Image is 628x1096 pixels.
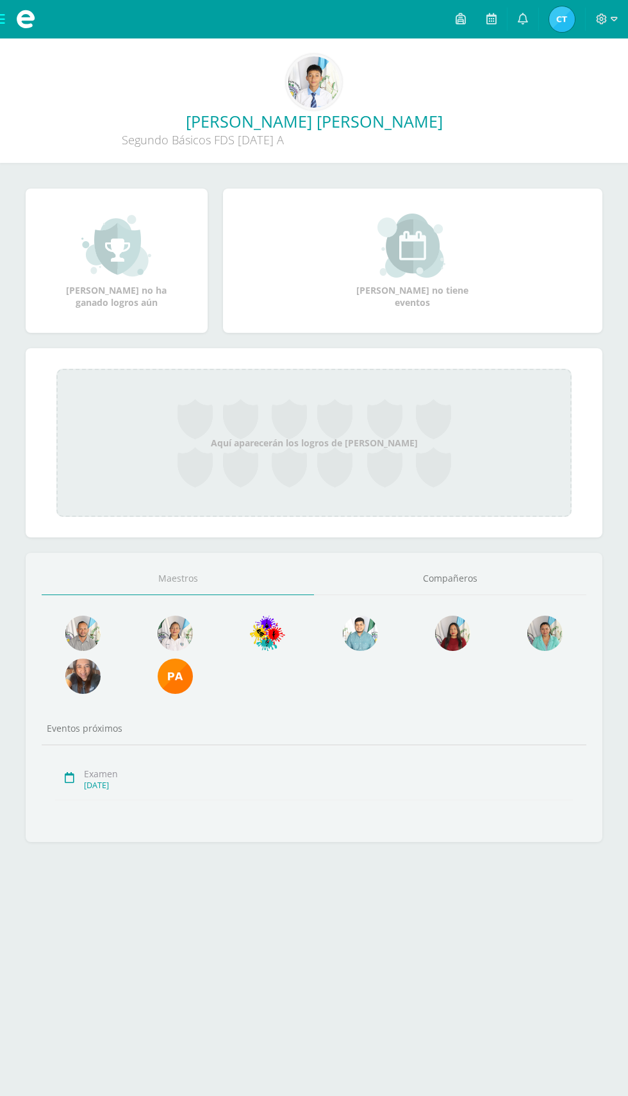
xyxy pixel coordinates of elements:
img: achievement_small.png [81,214,151,278]
div: [PERSON_NAME] no ha ganado logros aún [53,214,181,308]
img: 0f63e8005e7200f083a8d258add6f512.png [343,616,378,651]
img: d53a6cbdd07aaf83c60ff9fb8bbf0950.png [65,659,101,694]
a: Maestros [42,562,314,595]
img: 83e9cbc1e9deaa3b01aa23f0b9c4e037.png [435,616,470,651]
img: dff477cfb33c57d29d4ccacfd3d6d523.png [288,56,340,108]
img: 6be2b2835710ecb25b89c5d5d0c4e8a5.png [527,616,563,651]
a: [PERSON_NAME] [PERSON_NAME] [10,110,618,132]
img: event_small.png [377,214,447,278]
img: d1e2fc7ad16fca5d19d5e684d4f81f6b.png [158,659,193,694]
img: 005832ea158e39ea0c08372431964198.png [158,616,193,651]
div: Segundo Básicos FDS [DATE] A [10,132,395,148]
a: Compañeros [314,562,586,595]
img: 04f71514c926c92c0bb4042b2c09cb1f.png [549,6,575,32]
img: b8d5b8d59f92ea0697b774e3ac857430.png [65,616,101,651]
img: c490b80d80e9edf85c435738230cd812.png [250,616,285,651]
div: Eventos próximos [42,722,586,734]
div: Aquí aparecerán los logros de [PERSON_NAME] [56,369,572,517]
div: [PERSON_NAME] no tiene eventos [349,214,477,308]
div: [DATE] [84,780,573,791]
div: Examen [84,768,573,780]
